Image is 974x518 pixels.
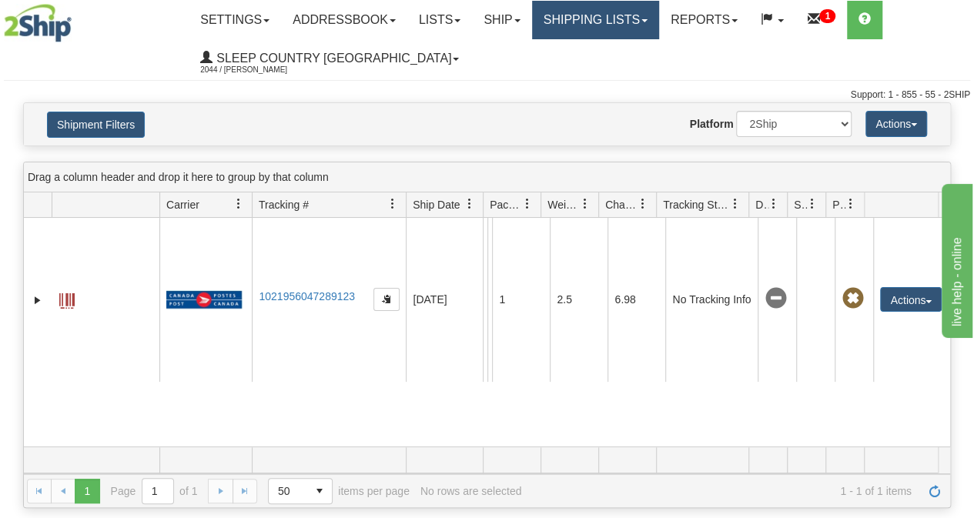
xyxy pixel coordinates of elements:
div: live help - online [12,9,142,28]
span: Charge [605,197,638,212]
span: No Tracking Info [765,288,786,309]
span: Shipment Issues [794,197,807,212]
div: No rows are selected [420,485,522,497]
span: Page sizes drop down [268,478,333,504]
span: select [307,479,332,503]
a: Tracking # filter column settings [380,191,406,217]
span: Packages [490,197,522,212]
label: Platform [690,116,734,132]
sup: 1 [819,9,835,23]
span: Sleep Country [GEOGRAPHIC_DATA] [213,52,451,65]
span: 1 - 1 of 1 items [532,485,912,497]
button: Copy to clipboard [373,288,400,311]
div: Support: 1 - 855 - 55 - 2SHIP [4,89,970,102]
img: logo2044.jpg [4,4,72,42]
a: Reports [659,1,749,39]
a: Shipment Issues filter column settings [799,191,825,217]
span: Pickup Not Assigned [842,288,863,309]
td: [DATE] [406,218,483,382]
a: 1021956047289123 [259,290,355,302]
div: grid grouping header [24,162,950,192]
a: Ship [472,1,531,39]
a: Weight filter column settings [572,191,598,217]
td: 2.5 [550,218,607,382]
a: Pickup Status filter column settings [838,191,864,217]
span: Tracking Status [663,197,730,212]
a: Charge filter column settings [630,191,656,217]
a: Addressbook [281,1,407,39]
span: items per page [268,478,410,504]
a: 1 [795,1,847,39]
button: Actions [880,287,942,312]
td: 1 [492,218,550,382]
img: 20 - Canada Post [166,290,242,309]
a: Settings [189,1,281,39]
a: Sleep Country [GEOGRAPHIC_DATA] 2044 / [PERSON_NAME] [189,39,470,78]
a: Expand [30,292,45,308]
iframe: chat widget [939,180,972,337]
input: Page 1 [142,479,173,503]
span: Delivery Status [755,197,768,212]
span: Tracking # [259,197,309,212]
span: 50 [278,483,298,499]
span: Pickup Status [832,197,845,212]
a: Carrier filter column settings [226,191,252,217]
button: Actions [865,111,927,137]
a: Delivery Status filter column settings [761,191,787,217]
a: Tracking Status filter column settings [722,191,748,217]
a: Refresh [922,479,947,503]
span: Carrier [166,197,199,212]
a: Shipping lists [532,1,659,39]
span: Weight [547,197,580,212]
td: Sleep Country [GEOGRAPHIC_DATA] Shipping department [GEOGRAPHIC_DATA] [GEOGRAPHIC_DATA] Brampton ... [483,218,487,382]
td: No Tracking Info [665,218,758,382]
td: [PERSON_NAME] [PERSON_NAME] CA ON [GEOGRAPHIC_DATA] M2N 0G7 [487,218,492,382]
a: Packages filter column settings [514,191,541,217]
button: Shipment Filters [47,112,145,138]
td: 6.98 [607,218,665,382]
a: Label [59,286,75,311]
span: Page of 1 [111,478,198,504]
a: Lists [407,1,472,39]
span: Page 1 [75,479,99,503]
span: Ship Date [413,197,460,212]
a: Ship Date filter column settings [457,191,483,217]
span: 2044 / [PERSON_NAME] [200,62,316,78]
